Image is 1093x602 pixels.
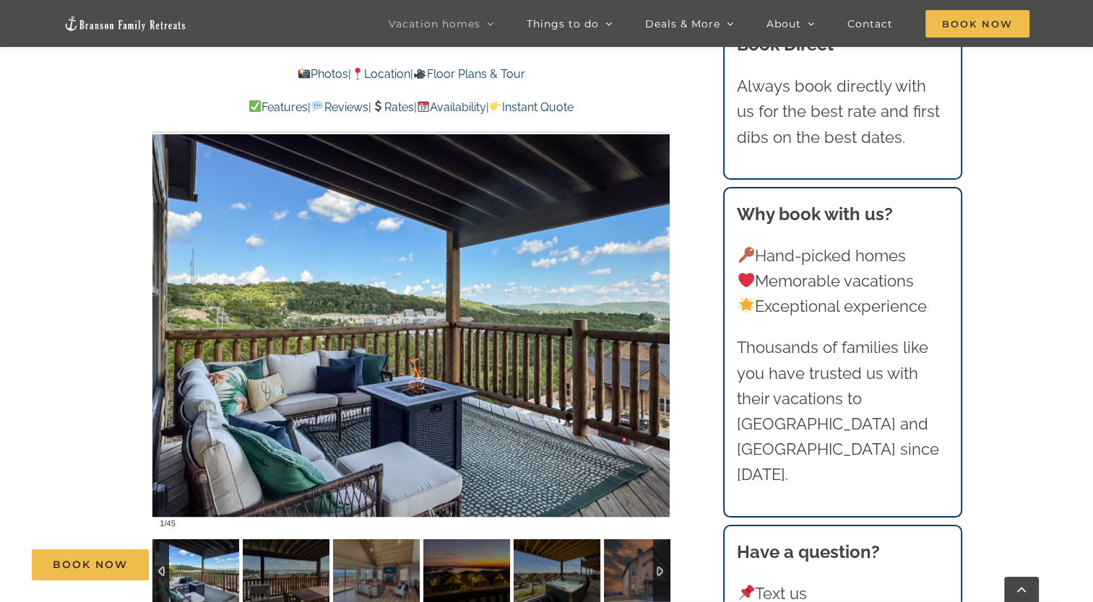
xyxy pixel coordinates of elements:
a: Availability [417,100,486,114]
span: Things to do [527,19,599,29]
img: Branson Family Retreats Logo [64,15,186,32]
img: 💲 [372,100,384,112]
img: 📍 [352,68,363,79]
a: Location [351,67,410,81]
img: 👉 [490,100,501,112]
p: | | | | [152,98,670,117]
a: Instant Quote [489,100,574,114]
span: Book Now [925,10,1029,38]
img: ✅ [249,100,261,112]
strong: Have a question? [737,541,880,562]
a: Features [249,100,308,114]
span: Deals & More [645,19,720,29]
h3: Why book with us? [737,201,948,227]
span: Book Now [53,559,128,571]
span: Contact [847,19,893,29]
a: Rates [371,100,414,114]
img: 📌 [738,585,754,601]
a: Reviews [311,100,368,114]
span: Vacation homes [389,19,480,29]
img: 💬 [311,100,323,112]
p: Hand-picked homes Memorable vacations Exceptional experience [737,243,948,320]
img: ❤️ [738,272,754,288]
img: 🌟 [738,297,754,313]
span: About [766,19,801,29]
a: Photos [298,67,348,81]
img: 🎥 [414,68,425,79]
a: Book Now [32,549,149,580]
p: | | [152,65,670,84]
a: Floor Plans & Tour [413,67,524,81]
img: 📆 [418,100,429,112]
img: 🔑 [738,247,754,263]
img: 📸 [298,68,310,79]
p: Always book directly with us for the best rate and first dibs on the best dates. [737,74,948,150]
p: Thousands of families like you have trusted us with their vacations to [GEOGRAPHIC_DATA] and [GEO... [737,335,948,487]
